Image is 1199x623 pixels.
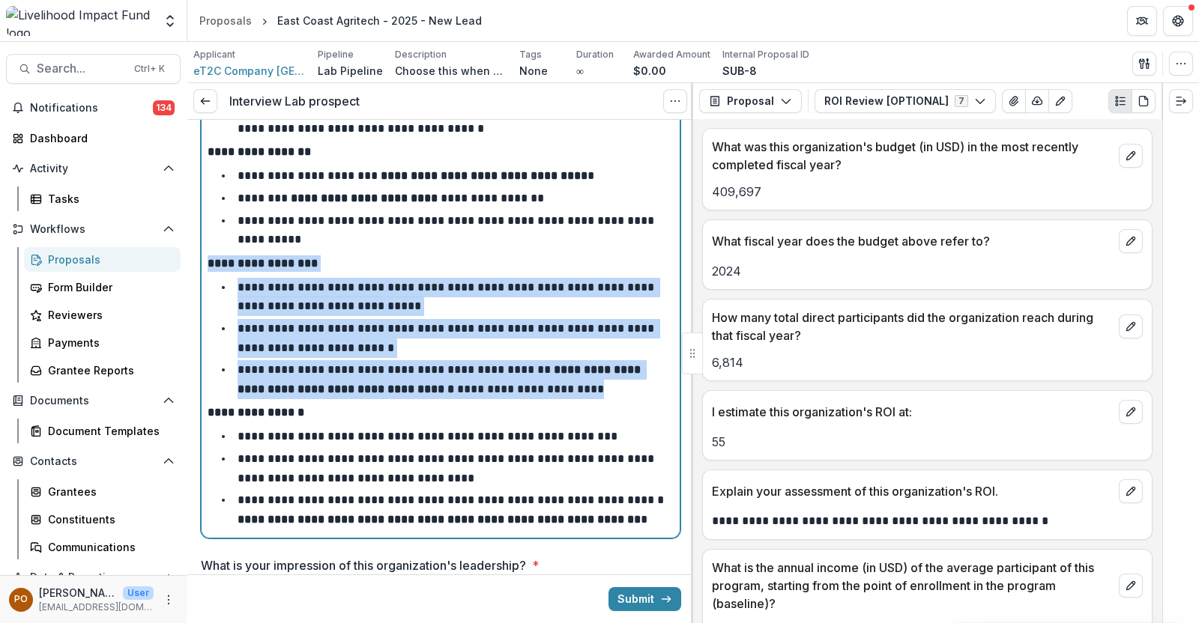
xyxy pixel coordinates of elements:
[24,507,181,532] a: Constituents
[722,48,809,61] p: Internal Proposal ID
[24,247,181,272] a: Proposals
[6,96,181,120] button: Notifications134
[1119,574,1143,598] button: edit
[37,61,125,76] span: Search...
[1119,144,1143,168] button: edit
[123,586,154,600] p: User
[6,449,181,473] button: Open Contacts
[576,63,584,79] p: ∞
[1163,6,1193,36] button: Get Help
[30,130,169,146] div: Dashboard
[160,6,181,36] button: Open entity switcher
[608,587,681,611] button: Submit
[395,63,507,79] p: Choose this when adding a new proposal to the first stage of a pipeline.
[1169,89,1193,113] button: Expand right
[6,54,181,84] button: Search...
[193,48,235,61] p: Applicant
[712,433,1143,451] p: 55
[815,89,996,113] button: ROI Review [OPTIONAL]7
[30,102,153,115] span: Notifications
[6,126,181,151] a: Dashboard
[1132,89,1156,113] button: PDF view
[48,511,169,527] div: Constituents
[6,389,181,413] button: Open Documents
[48,484,169,499] div: Grantees
[24,275,181,300] a: Form Builder
[712,138,1113,174] p: What was this organization's budget (in USD) in the most recently completed fiscal year?
[1119,229,1143,253] button: edit
[576,48,614,61] p: Duration
[6,6,154,36] img: Livelihood Impact Fund logo
[6,156,181,180] button: Open Activity
[633,63,666,79] p: $0.00
[277,13,482,28] div: East Coast Agritech - 2025 - New Lead
[193,10,258,31] a: Proposals
[48,252,169,267] div: Proposals
[722,63,757,79] p: SUB-8
[318,48,354,61] p: Pipeline
[6,565,181,589] button: Open Data & Reporting
[1048,89,1072,113] button: Edit as form
[712,559,1113,613] p: What is the annual income (in USD) of the average participant of this program, starting from the ...
[24,186,181,211] a: Tasks
[663,89,687,113] button: Options
[318,63,383,79] p: Lab Pipeline
[14,595,28,604] div: Peige Omondi
[24,303,181,327] a: Reviewers
[24,358,181,383] a: Grantee Reports
[1119,314,1143,338] button: edit
[395,48,447,61] p: Description
[712,482,1113,500] p: Explain your assessment of this organization's ROI.
[712,309,1113,344] p: How many total direct participants did the organization reach during that fiscal year?
[30,455,157,468] span: Contacts
[712,353,1143,371] p: 6,814
[1002,89,1026,113] button: View Attached Files
[24,535,181,559] a: Communications
[1119,400,1143,424] button: edit
[712,262,1143,280] p: 2024
[1108,89,1132,113] button: Plaintext view
[39,585,117,601] p: [PERSON_NAME]
[712,183,1143,201] p: 409,697
[699,89,802,113] button: Proposal
[39,601,154,614] p: [EMAIL_ADDRESS][DOMAIN_NAME]
[519,48,542,61] p: Tags
[1127,6,1157,36] button: Partners
[160,591,178,609] button: More
[48,279,169,295] div: Form Builder
[633,48,710,61] p: Awarded Amount
[48,362,169,378] div: Grantee Reports
[712,403,1113,421] p: I estimate this organization's ROI at:
[48,335,169,350] div: Payments
[48,423,169,439] div: Document Templates
[24,479,181,504] a: Grantees
[30,162,157,175] span: Activity
[201,556,526,574] p: What is your impression of this organization's leadership?
[1119,479,1143,503] button: edit
[30,571,157,584] span: Data & Reporting
[24,419,181,443] a: Document Templates
[153,100,175,115] span: 134
[48,307,169,323] div: Reviewers
[229,94,360,109] h3: Interview Lab prospect
[30,223,157,236] span: Workflows
[519,63,548,79] p: None
[131,61,168,77] div: Ctrl + K
[30,395,157,407] span: Documents
[48,191,169,207] div: Tasks
[24,330,181,355] a: Payments
[199,13,252,28] div: Proposals
[193,63,306,79] a: eT2C Company [GEOGRAPHIC_DATA] [eTrash2Cash]
[193,10,488,31] nav: breadcrumb
[6,217,181,241] button: Open Workflows
[48,539,169,555] div: Communications
[712,232,1113,250] p: What fiscal year does the budget above refer to?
